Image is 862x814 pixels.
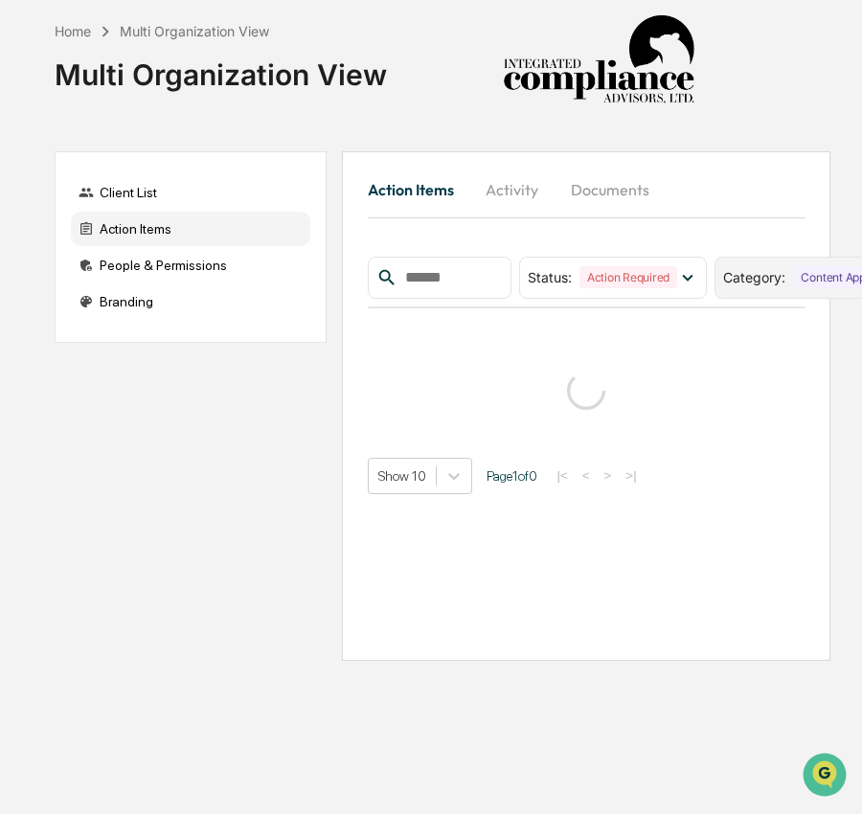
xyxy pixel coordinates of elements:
[55,42,387,92] div: Multi Organization View
[503,15,694,105] img: Integrated Compliance Advisors
[120,23,269,39] div: Multi Organization View
[528,269,572,285] span: Status :
[552,467,574,484] button: |<
[135,324,232,339] a: Powered byPylon
[71,284,310,319] div: Branding
[579,266,677,288] div: Action Required
[191,325,232,339] span: Pylon
[38,241,124,260] span: Preclearance
[19,40,349,71] p: How can we help?
[65,147,314,166] div: Start new chat
[723,269,785,285] span: Category :
[19,147,54,181] img: 1746055101610-c473b297-6a78-478c-a979-82029cc54cd1
[556,167,665,213] button: Documents
[38,278,121,297] span: Data Lookup
[326,152,349,175] button: Start new chat
[71,248,310,283] div: People & Permissions
[620,467,642,484] button: >|
[577,467,596,484] button: <
[487,468,537,484] span: Page 1 of 0
[19,243,34,259] div: 🖐️
[65,166,242,181] div: We're available if you need us!
[139,243,154,259] div: 🗄️
[11,234,131,268] a: 🖐️Preclearance
[11,270,128,305] a: 🔎Data Lookup
[71,212,310,246] div: Action Items
[158,241,238,260] span: Attestations
[469,167,556,213] button: Activity
[368,167,805,213] div: activity tabs
[368,167,469,213] button: Action Items
[801,751,852,803] iframe: Open customer support
[131,234,245,268] a: 🗄️Attestations
[19,280,34,295] div: 🔎
[599,467,618,484] button: >
[55,23,91,39] div: Home
[71,175,310,210] div: Client List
